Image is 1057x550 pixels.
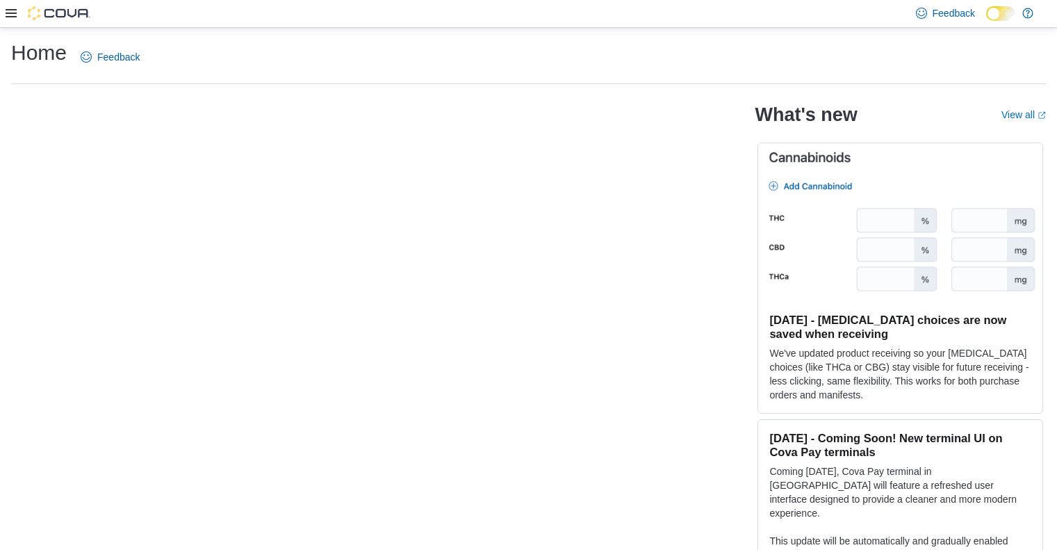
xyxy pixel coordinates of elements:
[769,313,1031,341] h3: [DATE] - [MEDICAL_DATA] choices are now saved when receiving
[986,21,987,22] span: Dark Mode
[769,464,1031,520] p: Coming [DATE], Cova Pay terminal in [GEOGRAPHIC_DATA] will feature a refreshed user interface des...
[1038,111,1046,120] svg: External link
[933,6,975,20] span: Feedback
[986,6,1015,21] input: Dark Mode
[1001,109,1046,120] a: View allExternal link
[755,104,857,126] h2: What's new
[11,39,67,67] h1: Home
[75,43,145,71] a: Feedback
[769,431,1031,459] h3: [DATE] - Coming Soon! New terminal UI on Cova Pay terminals
[97,50,140,64] span: Feedback
[769,346,1031,402] p: We've updated product receiving so your [MEDICAL_DATA] choices (like THCa or CBG) stay visible fo...
[28,6,90,20] img: Cova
